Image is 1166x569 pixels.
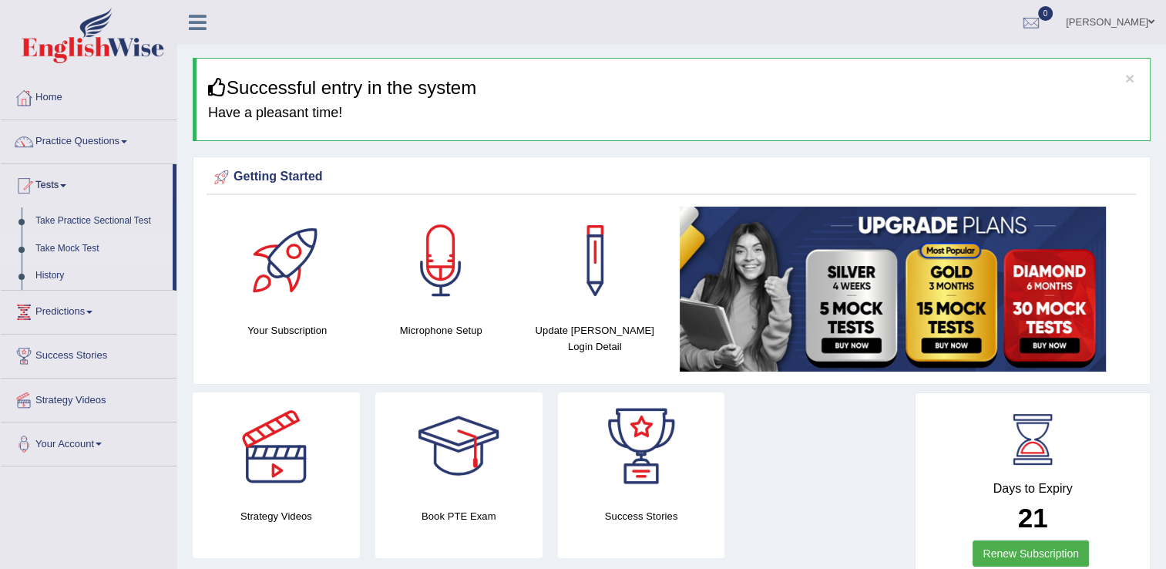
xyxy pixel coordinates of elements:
[1018,503,1048,533] b: 21
[1,120,176,159] a: Practice Questions
[1,291,176,329] a: Predictions
[218,322,357,338] h4: Your Subscription
[1,164,173,203] a: Tests
[1125,70,1134,86] button: ×
[973,540,1089,567] a: Renew Subscription
[1038,6,1053,21] span: 0
[372,322,511,338] h4: Microphone Setup
[932,482,1133,496] h4: Days to Expiry
[193,508,360,524] h4: Strategy Videos
[208,78,1138,98] h3: Successful entry in the system
[1,423,176,461] a: Your Account
[375,508,543,524] h4: Book PTE Exam
[29,235,173,263] a: Take Mock Test
[558,508,725,524] h4: Success Stories
[29,207,173,235] a: Take Practice Sectional Test
[680,207,1106,372] img: small5.jpg
[1,379,176,417] a: Strategy Videos
[526,322,664,355] h4: Update [PERSON_NAME] Login Detail
[210,166,1133,189] div: Getting Started
[1,335,176,373] a: Success Stories
[208,106,1138,121] h4: Have a pleasant time!
[1,76,176,115] a: Home
[29,262,173,290] a: History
